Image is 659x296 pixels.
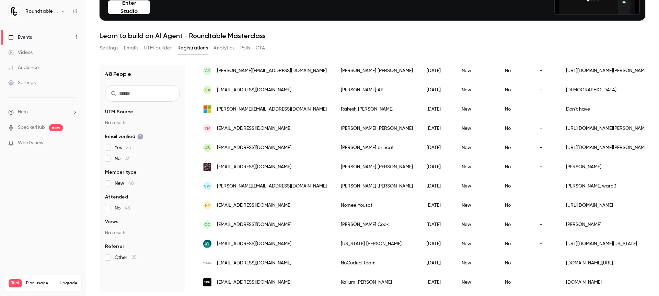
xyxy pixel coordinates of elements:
[8,79,36,86] div: Settings
[533,234,559,253] div: -
[115,180,134,187] span: New
[334,234,420,253] div: [US_STATE] [PERSON_NAME]
[105,169,137,176] span: Member type
[217,183,327,190] span: [PERSON_NAME][EMAIL_ADDRESS][DOMAIN_NAME]
[533,273,559,292] div: -
[420,196,455,215] div: [DATE]
[498,61,533,80] div: No
[455,119,498,138] div: New
[420,215,455,234] div: [DATE]
[533,138,559,157] div: -
[100,43,118,54] button: Settings
[105,109,180,261] section: facet-groups
[217,260,291,267] span: [EMAIL_ADDRESS][DOMAIN_NAME]
[420,177,455,196] div: [DATE]
[205,87,210,93] span: CA
[8,109,78,116] li: help-dropdown-opener
[498,100,533,119] div: No
[105,243,124,250] span: Referrer
[498,196,533,215] div: No
[204,125,210,132] span: TM
[217,87,291,94] span: [EMAIL_ADDRESS][DOMAIN_NAME]
[498,273,533,292] div: No
[105,194,128,201] span: Attended
[420,100,455,119] div: [DATE]
[455,177,498,196] div: New
[455,234,498,253] div: New
[204,221,210,228] span: CC
[9,6,20,17] img: Roundtable - The Private Community of Founders
[455,196,498,215] div: New
[203,278,211,286] img: wearetuga.com
[115,144,131,151] span: Yes
[49,124,63,131] span: new
[105,109,133,115] span: UTM Source
[455,61,498,80] div: New
[420,273,455,292] div: [DATE]
[334,80,420,100] div: [PERSON_NAME] AP
[203,259,211,267] img: nocoded.co.uk
[559,177,655,196] div: [PERSON_NAME].ward3
[559,80,655,100] div: [DEMOGRAPHIC_DATA]
[256,43,265,54] button: CTA
[420,119,455,138] div: [DATE]
[105,119,180,126] p: No results
[105,133,143,140] span: Email verified
[498,253,533,273] div: No
[334,273,420,292] div: Kallum [PERSON_NAME]
[533,119,559,138] div: -
[25,8,58,15] h6: Roundtable - The Private Community of Founders
[217,202,291,209] span: [EMAIL_ADDRESS][DOMAIN_NAME]
[533,157,559,177] div: -
[455,100,498,119] div: New
[455,80,498,100] div: New
[498,234,533,253] div: No
[533,215,559,234] div: -
[533,61,559,80] div: -
[420,234,455,253] div: [DATE]
[8,64,39,71] div: Audience
[26,281,56,286] span: Plan usage
[205,202,210,208] span: NY
[420,80,455,100] div: [DATE]
[334,177,420,196] div: [PERSON_NAME] [PERSON_NAME]
[217,163,291,171] span: [EMAIL_ADDRESS][DOMAIN_NAME]
[559,138,655,157] div: [URL][DOMAIN_NAME][PERSON_NAME]
[533,196,559,215] div: -
[498,177,533,196] div: No
[204,183,211,189] span: SW
[125,206,130,210] span: 48
[217,221,291,228] span: [EMAIL_ADDRESS][DOMAIN_NAME]
[8,49,33,56] div: Videos
[60,281,77,286] button: Upgrade
[18,139,44,147] span: What's new
[559,100,655,119] div: Don’t have
[455,215,498,234] div: New
[420,157,455,177] div: [DATE]
[533,253,559,273] div: -
[559,215,655,234] div: [PERSON_NAME]
[455,273,498,292] div: New
[334,253,420,273] div: NoCoded Team
[18,109,28,116] span: Help
[105,218,118,225] span: Views
[203,105,211,113] img: outlook.com
[559,253,655,273] div: [DOMAIN_NAME][URL]
[334,61,420,80] div: [PERSON_NAME] [PERSON_NAME]
[420,138,455,157] div: [DATE]
[498,80,533,100] div: No
[217,240,291,248] span: [EMAIL_ADDRESS][DOMAIN_NAME]
[9,279,22,287] span: Trial
[533,100,559,119] div: -
[334,119,420,138] div: [PERSON_NAME] [PERSON_NAME]
[420,61,455,80] div: [DATE]
[559,273,655,292] div: [DOMAIN_NAME]
[177,43,208,54] button: Registrations
[124,43,138,54] button: Emails
[217,125,291,132] span: [EMAIL_ADDRESS][DOMAIN_NAME]
[115,205,130,212] span: No
[334,138,420,157] div: [PERSON_NAME] brincat
[203,240,211,248] img: nomadium.co.uk
[455,253,498,273] div: New
[334,157,420,177] div: [PERSON_NAME] [PERSON_NAME]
